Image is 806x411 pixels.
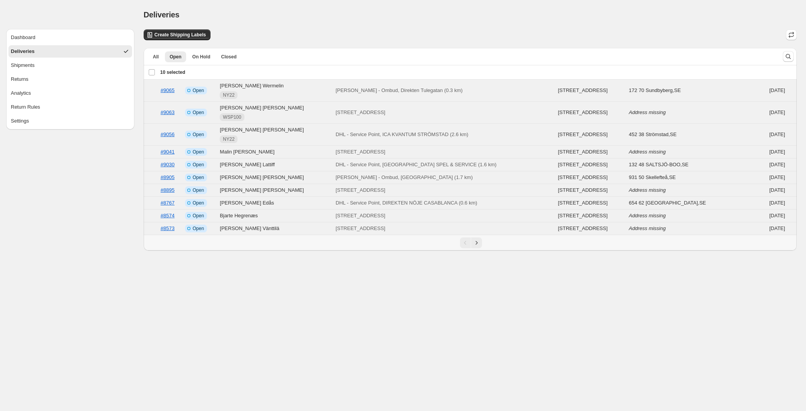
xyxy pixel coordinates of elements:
[331,184,390,196] button: [STREET_ADDRESS]
[331,171,477,184] button: [PERSON_NAME] - Ombud, [GEOGRAPHIC_DATA] (1.7 km)
[217,171,333,184] td: [PERSON_NAME] [PERSON_NAME]
[769,109,785,115] time: Thursday, August 14, 2025 at 6:09:57 PM
[193,200,204,206] span: Open
[161,162,175,167] a: #9030
[8,59,132,72] button: Shipments
[556,197,627,210] td: [STREET_ADDRESS]
[223,114,241,120] span: WSP100
[193,213,204,219] span: Open
[193,225,204,232] span: Open
[629,187,665,193] i: Address missing
[769,162,785,167] time: Saturday, July 5, 2025 at 8:24:00 AM
[471,237,482,248] button: Next
[336,87,463,94] p: [PERSON_NAME] - Ombud, Direkten Tulegatan (0.3 km)
[556,124,627,146] td: [STREET_ADDRESS]
[336,225,385,232] p: [STREET_ADDRESS]
[11,61,34,69] div: Shipments
[221,54,237,60] span: Closed
[223,136,234,142] span: NY22
[331,197,482,209] button: DHL - Service Point, DIREKTEN NÖJE CASABLANCA (0.6 km)
[769,187,785,193] time: Thursday, June 26, 2025 at 1:47:08 PM
[629,213,665,218] i: Address missing
[769,149,785,155] time: Thursday, July 17, 2025 at 5:24:36 PM
[556,184,627,197] td: [STREET_ADDRESS]
[11,89,31,97] div: Analytics
[144,235,797,251] nav: Pagination
[331,210,390,222] button: [STREET_ADDRESS]
[8,45,132,58] button: Deliveries
[556,159,627,171] td: [STREET_ADDRESS]
[626,197,733,210] td: 654 62 [GEOGRAPHIC_DATA] , SE
[161,200,175,206] a: #8767
[769,174,785,180] time: Friday, June 27, 2025 at 8:36:41 AM
[336,131,468,138] p: DHL - Service Point, ICA KVANTUM STRÖMSTAD (2.6 km)
[217,184,333,197] td: [PERSON_NAME] [PERSON_NAME]
[336,148,385,156] p: [STREET_ADDRESS]
[783,51,794,62] button: Search and filter results
[161,149,175,155] a: #9041
[217,124,333,146] td: [PERSON_NAME] [PERSON_NAME]
[223,92,234,98] span: NY22
[11,103,40,111] div: Return Rules
[154,32,206,38] span: Create Shipping Labels
[217,197,333,210] td: [PERSON_NAME] Edås
[629,109,665,115] i: Address missing
[769,225,785,231] time: Monday, June 23, 2025 at 12:25:33 PM
[193,149,204,155] span: Open
[336,109,385,116] p: [STREET_ADDRESS]
[217,159,333,171] td: [PERSON_NAME] Lattiff
[336,161,497,169] p: DHL - Service Point, [GEOGRAPHIC_DATA] SPEL & SERVICE (1.6 km)
[144,10,180,19] span: Deliveries
[336,174,473,181] p: [PERSON_NAME] - Ombud, [GEOGRAPHIC_DATA] (1.7 km)
[629,225,665,231] i: Address missing
[161,174,175,180] a: #8905
[556,222,627,235] td: [STREET_ADDRESS]
[192,54,210,60] span: On Hold
[217,210,333,222] td: Bjarte Hegrenæs
[161,109,175,115] a: #9063
[331,128,473,141] button: DHL - Service Point, ICA KVANTUM STRÖMSTAD (2.6 km)
[153,54,159,60] span: All
[11,34,36,41] div: Dashboard
[331,159,501,171] button: DHL - Service Point, [GEOGRAPHIC_DATA] SPEL & SERVICE (1.6 km)
[556,146,627,159] td: [STREET_ADDRESS]
[8,101,132,113] button: Return Rules
[11,117,29,125] div: Settings
[170,54,182,60] span: Open
[193,162,204,168] span: Open
[11,75,29,83] div: Returns
[331,106,390,119] button: [STREET_ADDRESS]
[556,80,627,102] td: [STREET_ADDRESS]
[161,131,175,137] a: #9056
[160,69,185,75] span: 10 selected
[769,200,785,206] time: Tuesday, June 24, 2025 at 1:34:20 PM
[217,80,333,102] td: [PERSON_NAME] Wermelin
[217,146,333,159] td: Malin [PERSON_NAME]
[144,29,210,40] button: Create Shipping Labels
[556,102,627,124] td: [STREET_ADDRESS]
[769,87,785,93] time: Saturday, August 16, 2025 at 4:25:16 PM
[11,48,34,55] div: Deliveries
[556,210,627,222] td: [STREET_ADDRESS]
[161,225,175,231] a: #8573
[626,159,733,171] td: 132 48 SALTSJÖ-BOO , SE
[556,171,627,184] td: [STREET_ADDRESS]
[629,149,665,155] i: Address missing
[193,187,204,193] span: Open
[769,131,785,137] time: Tuesday, August 12, 2025 at 12:49:03 PM
[626,171,733,184] td: 931 50 Skellefteå , SE
[626,80,733,102] td: 172 70 Sundbyberg , SE
[8,87,132,99] button: Analytics
[331,84,467,97] button: [PERSON_NAME] - Ombud, Direkten Tulegatan (0.3 km)
[193,87,204,94] span: Open
[161,87,175,93] a: #9065
[331,146,390,158] button: [STREET_ADDRESS]
[217,102,333,124] td: [PERSON_NAME] [PERSON_NAME]
[331,222,390,235] button: [STREET_ADDRESS]
[8,31,132,44] button: Dashboard
[336,212,385,220] p: [STREET_ADDRESS]
[161,187,175,193] a: #8895
[193,109,204,116] span: Open
[161,213,175,218] a: #8574
[8,73,132,85] button: Returns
